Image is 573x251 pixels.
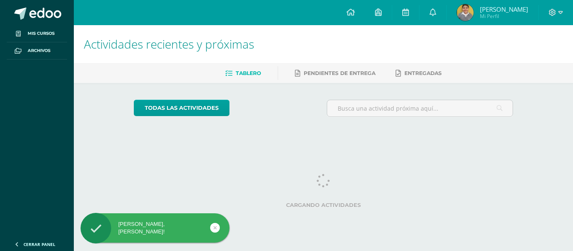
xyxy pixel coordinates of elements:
div: [PERSON_NAME], [PERSON_NAME]! [81,220,229,235]
a: Mis cursos [7,25,67,42]
span: Tablero [236,70,261,76]
a: Archivos [7,42,67,60]
span: [PERSON_NAME] [480,5,528,13]
a: todas las Actividades [134,100,229,116]
span: Entregadas [404,70,442,76]
span: Mis cursos [28,30,55,37]
input: Busca una actividad próxima aquí... [327,100,513,116]
a: Tablero [225,67,261,80]
span: Actividades recientes y próximas [84,36,254,52]
span: Cerrar panel [23,241,55,247]
label: Cargando actividades [134,202,513,208]
span: Archivos [28,47,50,54]
a: Entregadas [396,67,442,80]
img: 6658efd565f3e63612ddf9fb0e50e572.png [457,4,474,21]
span: Pendientes de entrega [304,70,375,76]
a: Pendientes de entrega [295,67,375,80]
span: Mi Perfil [480,13,528,20]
